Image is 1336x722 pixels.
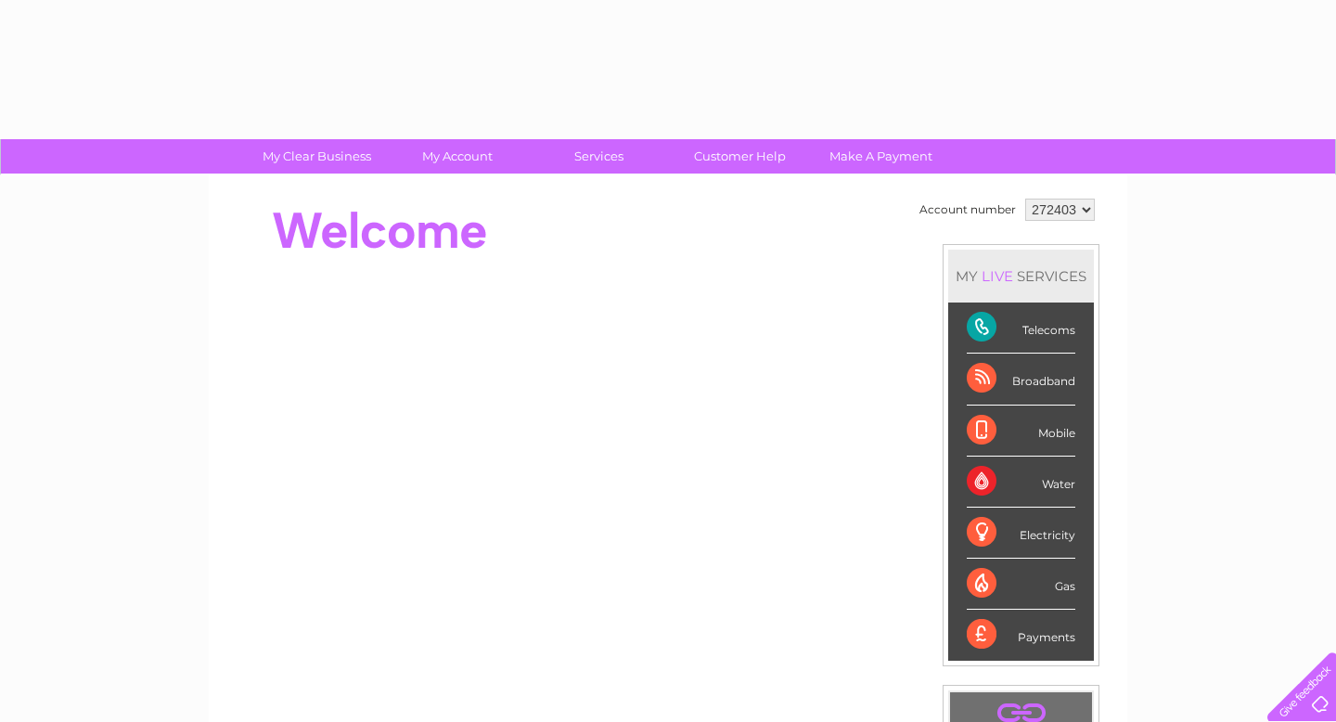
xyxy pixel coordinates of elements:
[967,354,1075,405] div: Broadband
[381,139,534,174] a: My Account
[978,267,1017,285] div: LIVE
[967,457,1075,508] div: Water
[948,250,1094,303] div: MY SERVICES
[967,559,1075,610] div: Gas
[967,406,1075,457] div: Mobile
[967,508,1075,559] div: Electricity
[663,139,816,174] a: Customer Help
[240,139,393,174] a: My Clear Business
[804,139,957,174] a: Make A Payment
[915,194,1021,226] td: Account number
[967,303,1075,354] div: Telecoms
[522,139,675,174] a: Services
[967,610,1075,660] div: Payments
